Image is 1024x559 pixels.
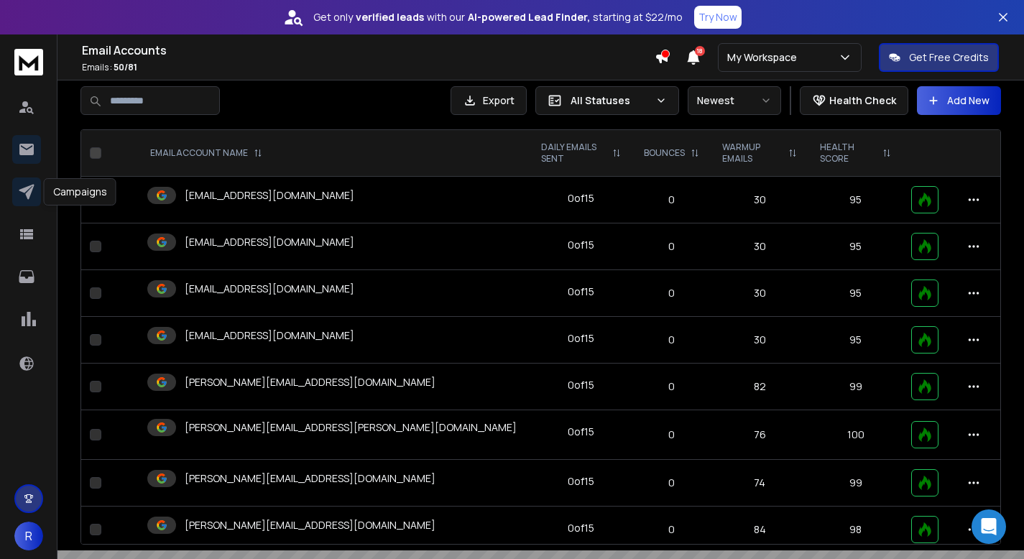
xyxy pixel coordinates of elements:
[711,177,808,223] td: 30
[711,460,808,507] td: 74
[541,142,606,165] p: DAILY EMAILS SENT
[568,378,594,392] div: 0 of 15
[82,42,655,59] h1: Email Accounts
[909,50,989,65] p: Get Free Credits
[641,522,702,537] p: 0
[451,86,527,115] button: Export
[313,10,683,24] p: Get only with our starting at $22/mo
[808,317,903,364] td: 95
[114,61,137,73] span: 50 / 81
[722,142,783,165] p: WARMUP EMAILS
[568,474,594,489] div: 0 of 15
[641,193,702,207] p: 0
[185,375,435,389] p: [PERSON_NAME][EMAIL_ADDRESS][DOMAIN_NAME]
[568,285,594,299] div: 0 of 15
[468,10,590,24] strong: AI-powered Lead Finder,
[800,86,908,115] button: Health Check
[711,364,808,410] td: 82
[711,223,808,270] td: 30
[808,364,903,410] td: 99
[711,270,808,317] td: 30
[879,43,999,72] button: Get Free Credits
[14,522,43,550] button: R
[644,147,685,159] p: BOUNCES
[568,191,594,205] div: 0 of 15
[641,239,702,254] p: 0
[711,317,808,364] td: 30
[698,10,737,24] p: Try Now
[820,142,877,165] p: HEALTH SCORE
[641,379,702,394] p: 0
[185,188,354,203] p: [EMAIL_ADDRESS][DOMAIN_NAME]
[185,328,354,343] p: [EMAIL_ADDRESS][DOMAIN_NAME]
[185,518,435,532] p: [PERSON_NAME][EMAIL_ADDRESS][DOMAIN_NAME]
[185,471,435,486] p: [PERSON_NAME][EMAIL_ADDRESS][DOMAIN_NAME]
[972,509,1006,544] div: Open Intercom Messenger
[917,86,1001,115] button: Add New
[808,223,903,270] td: 95
[150,147,262,159] div: EMAIL ACCOUNT NAME
[808,507,903,553] td: 98
[185,235,354,249] p: [EMAIL_ADDRESS][DOMAIN_NAME]
[711,410,808,460] td: 76
[568,331,594,346] div: 0 of 15
[727,50,803,65] p: My Workspace
[641,476,702,490] p: 0
[808,410,903,460] td: 100
[185,420,517,435] p: [PERSON_NAME][EMAIL_ADDRESS][PERSON_NAME][DOMAIN_NAME]
[695,46,705,56] span: 18
[711,507,808,553] td: 84
[829,93,896,108] p: Health Check
[641,286,702,300] p: 0
[568,425,594,439] div: 0 of 15
[808,460,903,507] td: 99
[641,333,702,347] p: 0
[641,428,702,442] p: 0
[568,238,594,252] div: 0 of 15
[14,49,43,75] img: logo
[82,62,655,73] p: Emails :
[568,521,594,535] div: 0 of 15
[185,282,354,296] p: [EMAIL_ADDRESS][DOMAIN_NAME]
[688,86,781,115] button: Newest
[356,10,424,24] strong: verified leads
[571,93,650,108] p: All Statuses
[694,6,742,29] button: Try Now
[808,177,903,223] td: 95
[44,178,116,205] div: Campaigns
[808,270,903,317] td: 95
